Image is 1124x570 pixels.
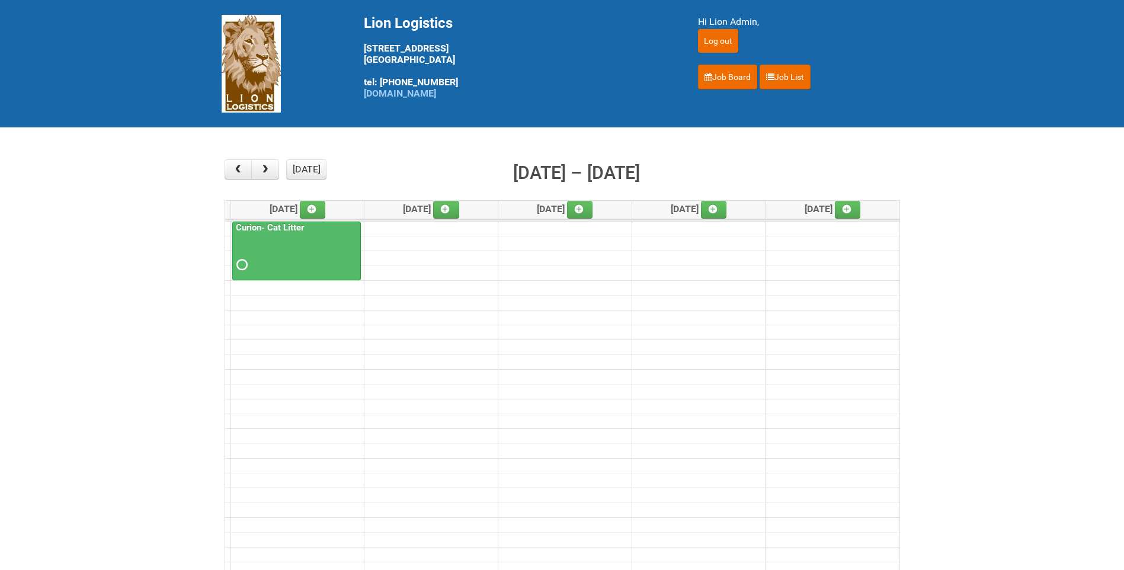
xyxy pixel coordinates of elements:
div: Hi Lion Admin, [698,15,903,29]
span: Requested [236,261,245,269]
span: [DATE] [403,203,459,214]
span: [DATE] [805,203,861,214]
span: [DATE] [671,203,727,214]
a: Lion Logistics [222,57,281,69]
a: Add an event [835,201,861,219]
a: Job Board [698,65,757,89]
input: Log out [698,29,738,53]
a: Add an event [567,201,593,219]
a: [DOMAIN_NAME] [364,88,436,99]
h2: [DATE] – [DATE] [513,159,640,187]
a: Curion- Cat Litter [233,222,306,233]
a: Job List [760,65,811,89]
a: Add an event [701,201,727,219]
div: [STREET_ADDRESS] [GEOGRAPHIC_DATA] tel: [PHONE_NUMBER] [364,15,668,99]
img: Lion Logistics [222,15,281,113]
span: [DATE] [537,203,593,214]
button: [DATE] [286,159,326,180]
span: Lion Logistics [364,15,453,31]
span: [DATE] [270,203,326,214]
a: Add an event [300,201,326,219]
a: Curion- Cat Litter [232,222,361,281]
a: Add an event [433,201,459,219]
